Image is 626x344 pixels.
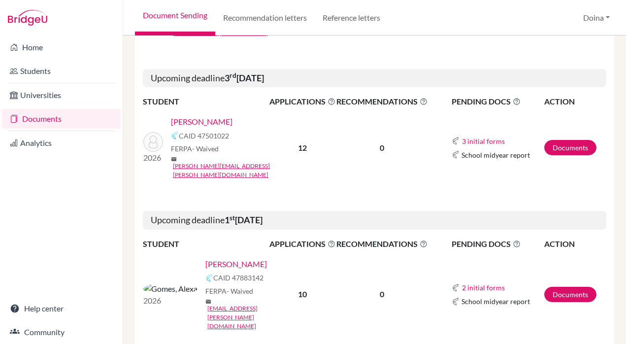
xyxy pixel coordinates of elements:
[461,136,505,147] button: 3 initial forms
[143,283,198,295] img: Gomes, Alexa
[579,8,614,27] button: Doina
[452,238,543,250] span: PENDING DOCS
[2,109,121,129] a: Documents
[2,61,121,81] a: Students
[336,288,428,300] p: 0
[171,132,179,139] img: Common App logo
[8,10,47,26] img: Bridge-U
[2,85,121,105] a: Universities
[230,214,235,222] sup: st
[205,258,267,270] a: [PERSON_NAME]
[205,299,211,305] span: mail
[298,289,307,299] b: 10
[2,133,121,153] a: Analytics
[227,287,253,295] span: - Waived
[143,69,606,88] h5: Upcoming deadline
[461,282,505,293] button: 2 initial forms
[205,286,253,296] span: FERPA
[461,296,530,307] span: School midyear report
[452,284,460,292] img: Common App logo
[143,152,163,164] p: 2026
[143,295,198,307] p: 2026
[2,322,121,342] a: Community
[336,238,428,250] span: RECOMMENDATIONS
[192,144,219,153] span: - Waived
[179,131,229,141] span: CAID 47501022
[298,143,307,152] b: 12
[544,140,596,155] a: Documents
[2,299,121,318] a: Help center
[336,142,428,154] p: 0
[461,150,530,160] span: School midyear report
[269,238,335,250] span: APPLICATIONS
[143,238,269,250] th: STUDENT
[336,96,428,107] span: RECOMMENDATIONS
[452,298,460,306] img: Common App logo
[207,304,276,331] a: [EMAIL_ADDRESS][PERSON_NAME][DOMAIN_NAME]
[143,211,606,230] h5: Upcoming deadline
[452,137,460,145] img: Common App logo
[225,72,264,83] b: 3 [DATE]
[173,162,276,179] a: [PERSON_NAME][EMAIL_ADDRESS][PERSON_NAME][DOMAIN_NAME]
[544,287,596,302] a: Documents
[143,132,163,152] img: Chan, Christopher
[544,95,606,108] th: ACTION
[171,116,232,128] a: [PERSON_NAME]
[171,143,219,154] span: FERPA
[452,96,543,107] span: PENDING DOCS
[269,96,335,107] span: APPLICATIONS
[205,274,213,282] img: Common App logo
[213,273,264,283] span: CAID 47883142
[452,151,460,159] img: Common App logo
[544,238,606,250] th: ACTION
[225,214,263,225] b: 1 [DATE]
[2,37,121,57] a: Home
[230,71,236,79] sup: rd
[143,95,269,108] th: STUDENT
[171,156,177,162] span: mail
